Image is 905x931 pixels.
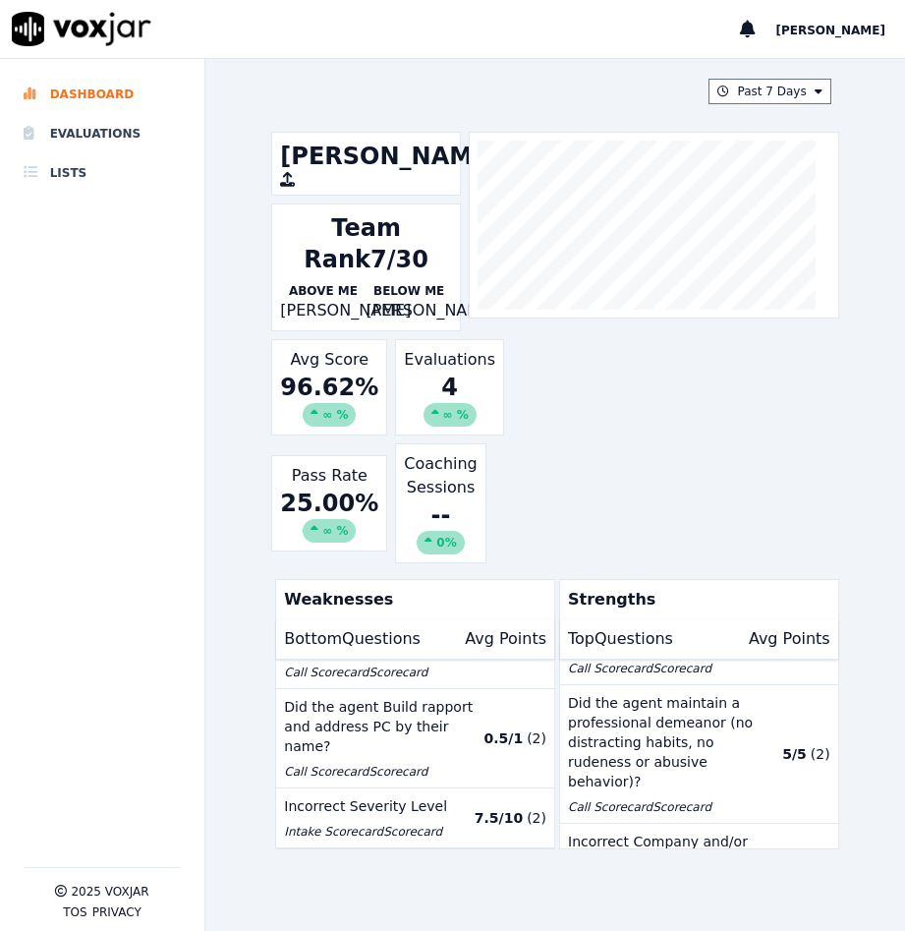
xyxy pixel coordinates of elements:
p: ( 2 ) [527,808,546,828]
div: Team Rank 7/30 [280,212,451,275]
p: Avg Points [749,627,830,651]
div: ∞ % [303,403,356,427]
div: Coaching Sessions [395,443,485,563]
p: [PERSON_NAME] [280,299,366,322]
p: Strengths [560,580,830,619]
p: Incorrect Company and/or Office [568,832,764,871]
button: Incorrect Company and/or Office Intake ScorecardScorecard 10/10 (2) [560,824,838,903]
p: Avg Points [465,627,546,651]
p: Bottom Questions [284,627,421,651]
p: Above Me [280,283,366,299]
a: Evaluations [24,114,181,153]
button: Did the agent maintain a professional demeanor (no distracting habits, no rudeness or abusive beh... [560,685,838,824]
p: 7.5 / 10 [475,808,523,828]
div: Evaluations [395,339,504,436]
button: Privacy [92,904,141,920]
span: [PERSON_NAME] [775,24,885,37]
p: Intake Scorecard Scorecard [284,824,474,840]
p: 2025 Voxjar [71,884,148,900]
p: ( 2 ) [527,728,546,748]
p: Call Scorecard Scorecard [568,799,764,815]
a: Lists [24,153,181,193]
p: Call Scorecard Scorecard [284,764,481,780]
div: -- [404,499,477,554]
button: Past 7 Days [708,79,830,104]
p: Weaknesses [276,580,546,619]
p: 0.5 / 1 [483,728,523,748]
p: ( 2 ) [811,744,830,764]
div: 25.00 % [280,488,378,543]
div: 96.62 % [280,372,378,427]
div: ∞ % [303,519,356,543]
button: TOS [63,904,86,920]
div: 0% [417,531,464,554]
p: Call Scorecard Scorecard [568,661,764,676]
div: Pass Rate [271,455,387,552]
p: Top Questions [568,627,673,651]
p: Did the agent Build rapport and address PC by their name? [284,697,481,756]
p: [PERSON_NAME] [367,299,452,322]
button: Incorrect Severity Level Intake ScorecardScorecard 7.5/10 (2) [276,788,554,848]
p: Incorrect Severity Level [284,796,474,816]
button: [PERSON_NAME] [775,18,905,41]
button: Did the agent Build rapport and address PC by their name? Call ScorecardScorecard 0.5/1 (2) [276,689,554,788]
p: Call Scorecard Scorecard [284,665,481,680]
div: Avg Score [271,339,387,436]
p: Did the agent maintain a professional demeanor (no distracting habits, no rudeness or abusive beh... [568,693,764,791]
a: Dashboard [24,75,181,114]
div: 4 [404,372,495,427]
h1: [PERSON_NAME] [280,141,451,172]
p: 5 / 5 [782,744,807,764]
p: Below Me [367,283,452,299]
div: ∞ % [424,403,477,427]
img: voxjar logo [12,12,151,46]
